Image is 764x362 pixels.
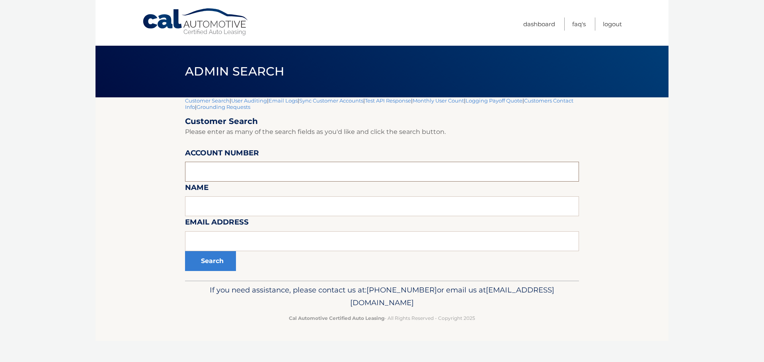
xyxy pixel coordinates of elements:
[185,147,259,162] label: Account Number
[269,97,298,104] a: Email Logs
[185,126,579,137] p: Please enter as many of the search fields as you'd like and click the search button.
[299,97,363,104] a: Sync Customer Accounts
[185,97,230,104] a: Customer Search
[523,17,555,31] a: Dashboard
[185,251,236,271] button: Search
[365,97,411,104] a: Test API Response
[366,285,437,294] span: [PHONE_NUMBER]
[190,314,574,322] p: - All Rights Reserved - Copyright 2025
[289,315,384,321] strong: Cal Automotive Certified Auto Leasing
[413,97,464,104] a: Monthly User Count
[185,97,573,110] a: Customers Contact Info
[185,64,284,79] span: Admin Search
[572,17,586,31] a: FAQ's
[142,8,249,36] a: Cal Automotive
[185,216,249,231] label: Email Address
[466,97,522,104] a: Logging Payoff Quote
[190,284,574,309] p: If you need assistance, please contact us at: or email us at
[603,17,622,31] a: Logout
[185,97,579,281] div: | | | | | | | |
[231,97,267,104] a: User Auditing
[185,116,579,126] h2: Customer Search
[197,104,250,110] a: Grounding Requests
[185,182,209,196] label: Name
